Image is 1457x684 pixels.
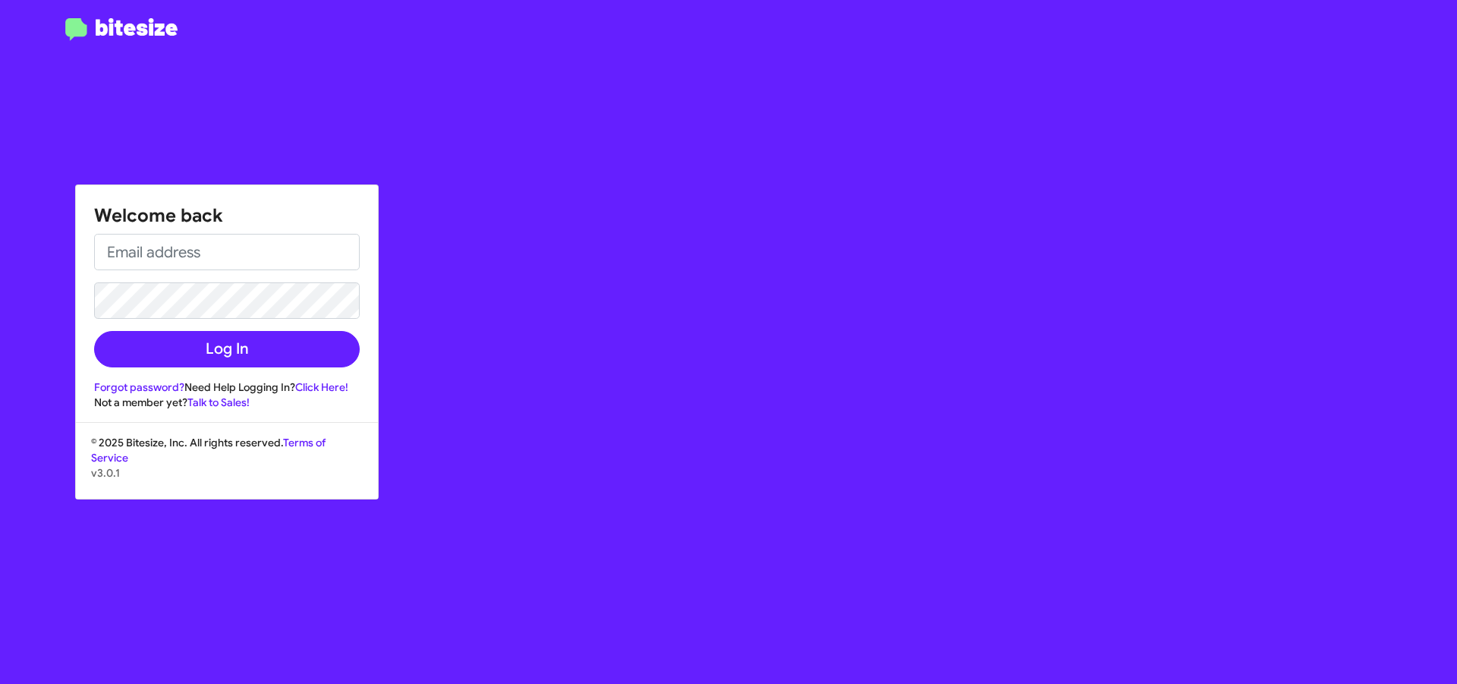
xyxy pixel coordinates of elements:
[94,203,360,228] h1: Welcome back
[94,395,360,410] div: Not a member yet?
[94,380,360,395] div: Need Help Logging In?
[76,435,378,499] div: © 2025 Bitesize, Inc. All rights reserved.
[187,396,250,409] a: Talk to Sales!
[94,234,360,270] input: Email address
[91,465,363,481] p: v3.0.1
[94,331,360,367] button: Log In
[295,380,348,394] a: Click Here!
[94,380,184,394] a: Forgot password?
